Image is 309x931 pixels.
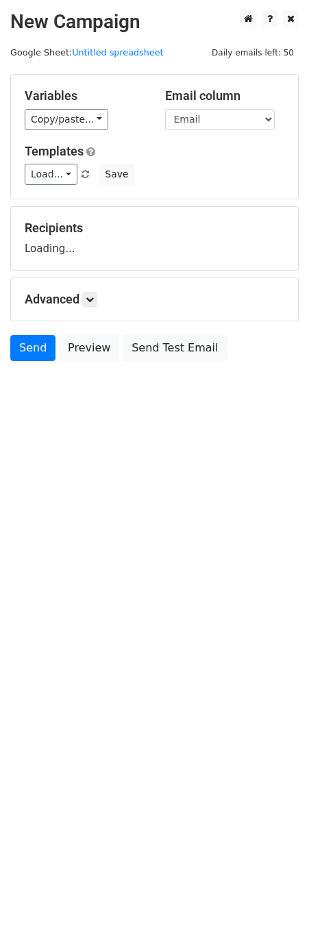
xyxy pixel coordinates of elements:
a: Preview [59,335,119,361]
div: Loading... [25,221,284,256]
a: Daily emails left: 50 [207,47,299,58]
a: Templates [25,144,84,158]
a: Untitled spreadsheet [72,47,163,58]
a: Load... [25,164,77,185]
span: Daily emails left: 50 [207,45,299,60]
h5: Advanced [25,292,284,307]
a: Copy/paste... [25,109,108,130]
h2: New Campaign [10,10,299,34]
a: Send [10,335,55,361]
a: Send Test Email [123,335,227,361]
h5: Variables [25,88,145,103]
h5: Email column [165,88,285,103]
h5: Recipients [25,221,284,236]
button: Save [99,164,134,185]
small: Google Sheet: [10,47,164,58]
